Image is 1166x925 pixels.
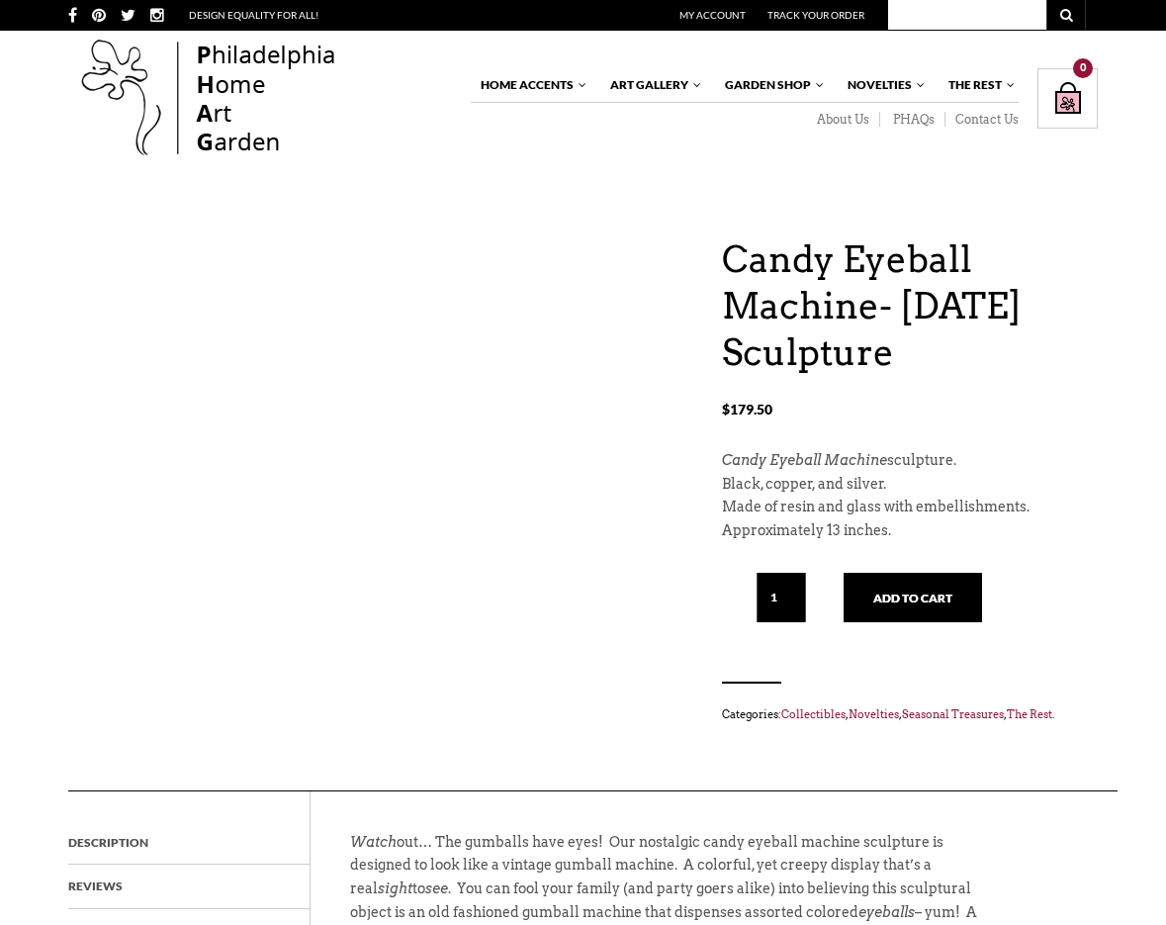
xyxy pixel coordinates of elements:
a: Novelties [838,68,927,102]
a: Reviews [68,865,123,908]
span: $ [722,401,730,417]
a: Contact Us [945,112,1019,128]
a: The Rest [1007,707,1052,721]
p: Approximately 13 inches. [722,519,1098,543]
a: About Us [804,112,880,128]
a: PHAQs [880,112,945,128]
em: see [425,880,448,896]
a: My Account [679,9,746,21]
a: Track Your Order [767,9,864,21]
a: Garden Shop [715,68,826,102]
h1: Candy Eyeball Machine- [DATE] Sculpture [722,236,1098,375]
a: Home Accents [471,68,588,102]
p: sculpture. [722,449,1098,473]
a: Seasonal Treasures [902,707,1004,721]
p: Black, copper, and silver. [722,473,1098,497]
em: Candy Eyeball Machine [722,452,887,468]
p: Made of resin and glass with embellishments. [722,496,1098,519]
a: Description [68,821,148,865]
a: The Rest [939,68,1017,102]
em: eyeballs [858,904,915,920]
input: Qty [757,573,806,622]
span: Categories: , , , . [722,703,1098,725]
button: Add to cart [844,573,982,622]
div: 0 [1073,58,1093,78]
a: Novelties [849,707,899,721]
a: Collectibles [781,707,846,721]
a: Art Gallery [600,68,703,102]
bdi: 179.50 [722,401,772,417]
em: sight [378,880,412,896]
